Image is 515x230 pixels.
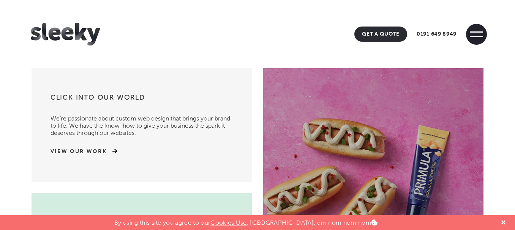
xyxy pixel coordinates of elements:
h3: Click into our world [51,93,233,107]
img: Sleeky Web Design Newcastle [31,23,100,45]
p: By using this site you agree to our . [GEOGRAPHIC_DATA], om nom nom nom [114,215,378,226]
a: 0191 649 8949 [409,27,464,42]
p: We’re passionate about custom web design that brings your brand to life. We have the know-how to ... [51,107,233,136]
a: Get A Quote [354,27,407,42]
a: Cookies Use [210,219,247,226]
